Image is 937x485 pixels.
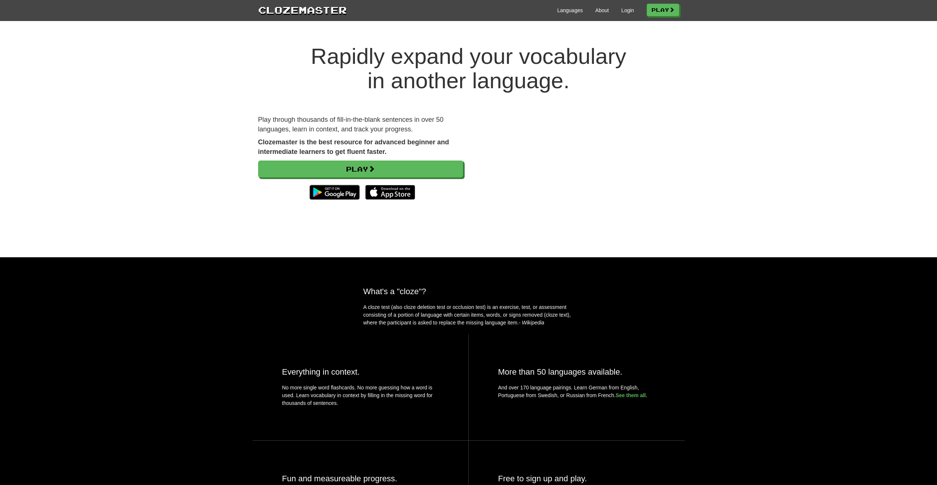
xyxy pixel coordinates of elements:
[258,138,449,155] strong: Clozemaster is the best resource for advanced beginner and intermediate learners to get fluent fa...
[595,7,609,14] a: About
[519,320,544,326] em: - Wikipedia
[306,181,363,203] img: Get it on Google Play
[498,384,655,399] p: And over 170 language pairings. Learn German from English, Portuguese from Swedish, or Russian fr...
[616,392,647,398] a: See them all.
[498,367,655,376] h2: More than 50 languages available.
[365,185,415,200] img: Download_on_the_App_Store_Badge_US-UK_135x40-25178aeef6eb6b83b96f5f2d004eda3bffbb37122de64afbaef7...
[557,7,583,14] a: Languages
[647,4,679,16] a: Play
[363,287,574,296] h2: What's a "cloze"?
[282,367,439,376] h2: Everything in context.
[498,474,655,483] h2: Free to sign up and play.
[258,3,347,17] a: Clozemaster
[282,474,439,483] h2: Fun and measureable progress.
[621,7,634,14] a: Login
[363,303,574,327] p: A cloze test (also cloze deletion test or occlusion test) is an exercise, test, or assessment con...
[258,115,463,134] p: Play through thousands of fill-in-the-blank sentences in over 50 languages, learn in context, and...
[282,384,439,411] p: No more single word flashcards. No more guessing how a word is used. Learn vocabulary in context ...
[258,161,463,178] a: Play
